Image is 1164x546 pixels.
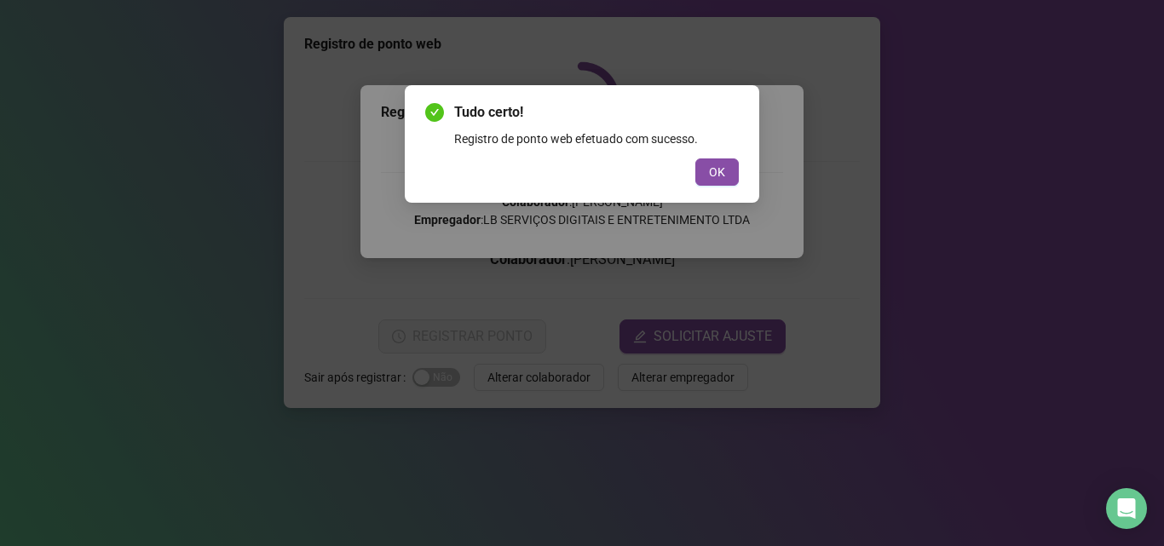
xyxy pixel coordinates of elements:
span: OK [709,163,725,181]
span: Tudo certo! [454,102,739,123]
div: Open Intercom Messenger [1106,488,1147,529]
span: check-circle [425,103,444,122]
div: Registro de ponto web efetuado com sucesso. [454,129,739,148]
button: OK [695,158,739,186]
